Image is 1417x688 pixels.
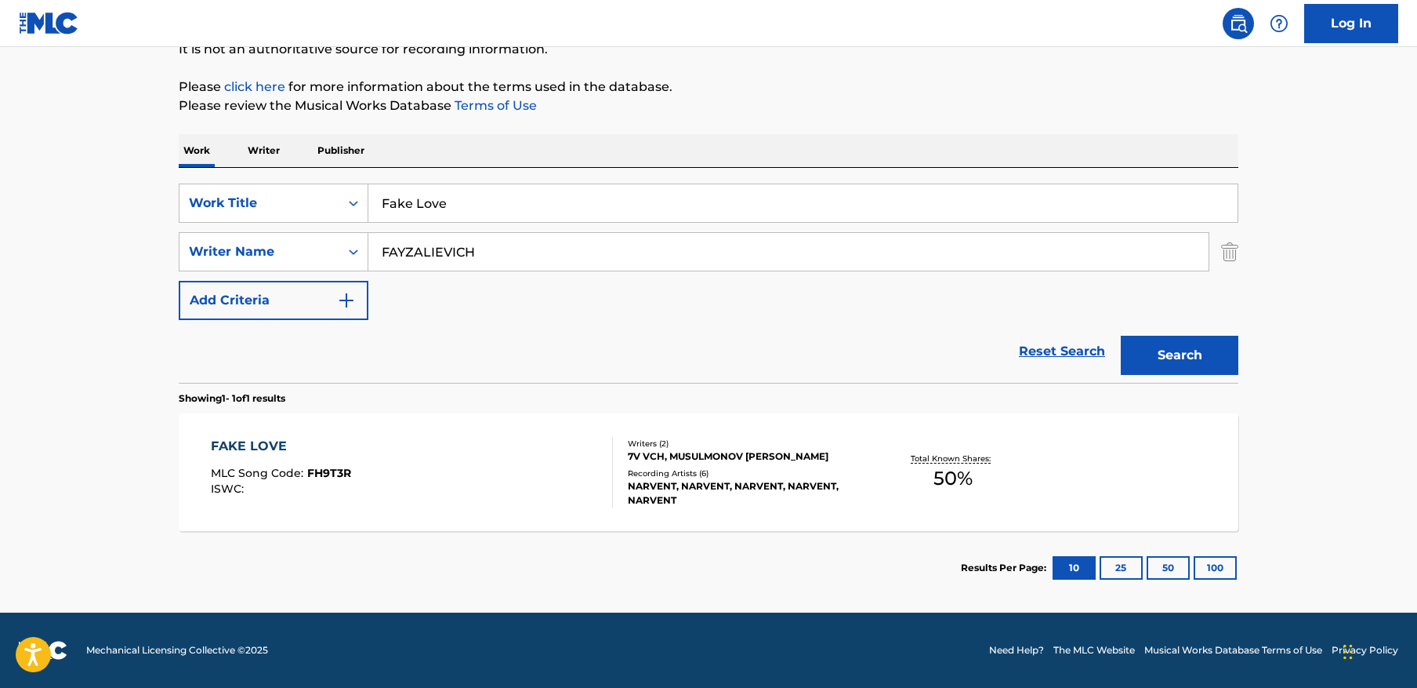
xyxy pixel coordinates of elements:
[1121,336,1238,375] button: Search
[1332,643,1398,657] a: Privacy Policy
[211,482,248,496] span: ISWC :
[1147,556,1190,580] button: 50
[1304,4,1398,43] a: Log In
[243,134,284,167] p: Writer
[628,438,864,450] div: Writers ( 2 )
[19,12,79,35] img: MLC Logo
[179,96,1238,115] p: Please review the Musical Works Database
[189,242,330,261] div: Writer Name
[179,78,1238,96] p: Please for more information about the terms used in the database.
[1100,556,1143,580] button: 25
[961,561,1050,575] p: Results Per Page:
[179,184,1238,383] form: Search Form
[1053,643,1135,657] a: The MLC Website
[1221,232,1238,271] img: Delete Criterion
[1053,556,1096,580] button: 10
[1229,14,1248,33] img: search
[179,40,1238,59] p: It is not an authoritative source for recording information.
[307,466,351,480] span: FH9T3R
[1263,8,1295,39] div: Help
[86,643,268,657] span: Mechanical Licensing Collective © 2025
[1223,8,1254,39] a: Public Search
[628,450,864,464] div: 7V VCH, MUSULMONOV [PERSON_NAME]
[1144,643,1322,657] a: Musical Works Database Terms of Use
[628,468,864,479] div: Recording Artists ( 6 )
[451,98,537,113] a: Terms of Use
[1011,334,1113,369] a: Reset Search
[224,79,285,94] a: click here
[211,437,351,456] div: FAKE LOVE
[1270,14,1288,33] img: help
[337,291,356,310] img: 9d2ae6d4665cec9f34b9.svg
[911,453,995,464] p: Total Known Shares:
[179,391,285,406] p: Showing 1 - 1 of 1 results
[933,464,973,493] span: 50 %
[179,413,1238,531] a: FAKE LOVEMLC Song Code:FH9T3RISWC:Writers (2)7V VCH, MUSULMONOV [PERSON_NAME]Recording Artists (6...
[19,641,67,660] img: logo
[628,479,864,508] div: NARVENT, NARVENT, NARVENT, NARVENT, NARVENT
[179,134,215,167] p: Work
[1194,556,1237,580] button: 100
[179,281,368,320] button: Add Criteria
[1339,613,1417,688] iframe: Chat Widget
[989,643,1044,657] a: Need Help?
[313,134,369,167] p: Publisher
[1343,628,1353,675] div: Drag
[211,466,307,480] span: MLC Song Code :
[189,194,330,213] div: Work Title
